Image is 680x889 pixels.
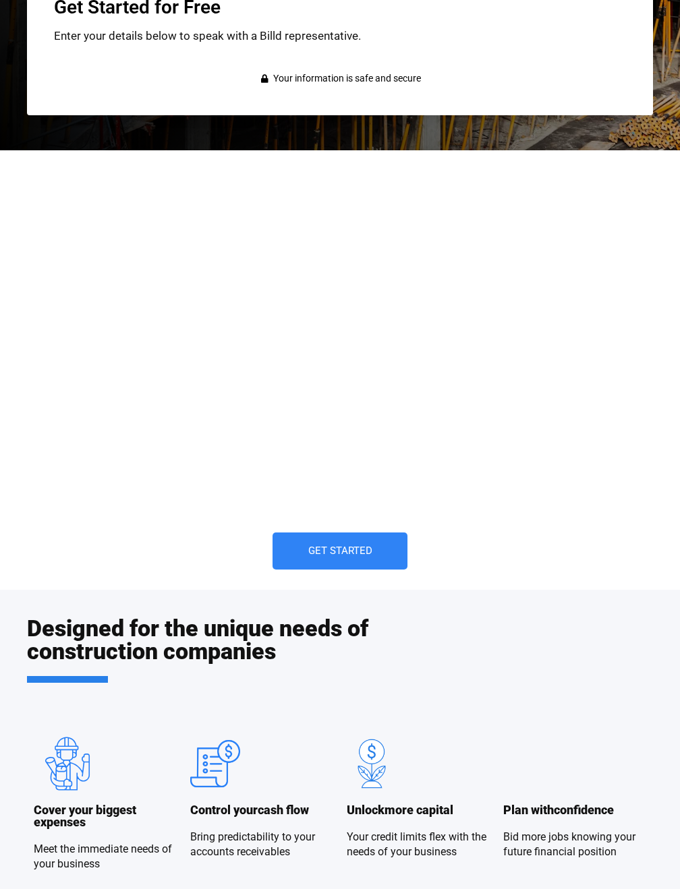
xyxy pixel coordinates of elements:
h3: Unlock more capital [347,804,453,816]
h2: Designed for the unique needs of construction companies [27,617,432,683]
button: Search [519,78,550,111]
button: Reject [395,284,464,314]
p: Enter your details below to speak with a Billd representative. [54,30,626,42]
a: Policies [159,309,194,322]
span: Get Started [308,546,372,556]
a: Get Started [273,532,407,570]
h3: Cover your biggest expenses [34,804,177,828]
button: Accept [470,284,543,314]
div: Bring predictability to your accounts receivables [190,830,333,860]
p: It seems we can’t find what you’re looking for. Perhaps searching can help. [10,40,550,58]
p: We use cookies to improve user experience and analyze website traffic. By clicking “Accept” and c... [17,275,385,324]
h3: Control your cash flow [190,804,309,816]
h3: Plan with confidence [503,804,614,816]
span: Your information is safe and secure [270,69,421,88]
div: Bid more jobs knowing your future financial position [503,830,646,860]
input: Search [10,78,519,111]
div: Meet the immediate needs of your business [34,842,177,872]
a: Terms [212,309,242,322]
div: Your credit limits flex with the needs of your business [347,830,490,860]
